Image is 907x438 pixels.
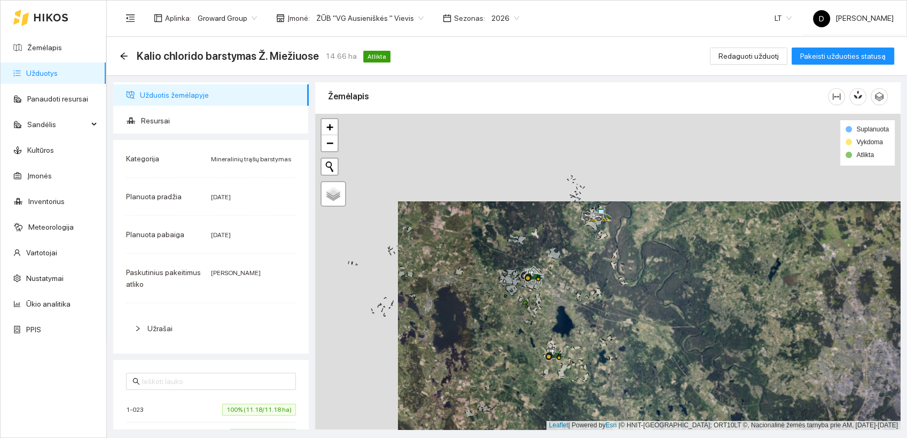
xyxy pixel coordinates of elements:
span: Vykdoma [856,138,883,146]
span: + [326,120,333,134]
span: [DATE] [211,231,231,239]
a: Nustatymai [26,274,64,283]
span: ŽŪB "VG Ausieniškės " Vievis [316,10,424,26]
span: Suplanuota [856,126,889,133]
span: Atlikta [363,51,390,62]
a: Kultūros [27,146,54,154]
span: 14.66 ha [325,50,357,62]
span: right [135,325,141,332]
span: Planuota pabaiga [126,230,184,239]
span: Užrašai [147,324,173,333]
a: Ūkio analitika [26,300,71,308]
span: 1-023 [126,404,149,415]
span: [PERSON_NAME] [813,14,894,22]
span: calendar [443,14,451,22]
span: column-width [828,92,845,101]
input: Ieškoti lauko [142,376,290,387]
a: PPIS [26,325,41,334]
span: layout [154,14,162,22]
a: Layers [322,182,345,206]
div: Atgal [120,52,128,61]
a: Zoom in [322,119,338,135]
span: arrow-left [120,52,128,60]
span: | [619,421,620,429]
span: shop [276,14,285,22]
a: Esri [606,421,617,429]
a: Žemėlapis [27,43,62,52]
div: Užrašai [126,316,296,341]
button: menu-fold [120,7,141,29]
a: Panaudoti resursai [27,95,88,103]
button: column-width [828,88,845,105]
span: menu-fold [126,13,135,23]
button: Pakeisti užduoties statusą [792,48,894,65]
span: Kalio chlorido barstymas Ž. Miežiuose [137,48,319,65]
a: Inventorius [28,197,65,206]
span: Mineralinių trąšų barstymas [211,155,291,163]
span: [DATE] [211,193,231,201]
span: Atlikta [856,151,874,159]
span: 2026 [491,10,519,26]
a: Vartotojai [26,248,57,257]
span: Redaguoti užduotį [718,50,779,62]
span: Groward Group [198,10,257,26]
span: Sezonas : [454,12,485,24]
span: Aplinka : [165,12,191,24]
span: search [132,378,140,385]
a: Redaguoti užduotį [710,52,787,60]
button: Initiate a new search [322,159,338,175]
a: Zoom out [322,135,338,151]
div: | Powered by © HNIT-[GEOGRAPHIC_DATA]; ORT10LT ©, Nacionalinė žemės tarnyba prie AM, [DATE]-[DATE] [546,421,901,430]
span: − [326,136,333,150]
div: Žemėlapis [328,81,828,112]
span: 100% (11.18/11.18 ha) [222,404,296,416]
a: Leaflet [549,421,568,429]
span: LT [775,10,792,26]
span: Įmonė : [287,12,310,24]
span: D [819,10,824,27]
span: Resursai [141,110,300,131]
a: Meteorologija [28,223,74,231]
span: Paskutinius pakeitimus atliko [126,268,201,288]
span: Sandėlis [27,114,88,135]
span: [PERSON_NAME] [211,269,261,277]
span: Kategorija [126,154,159,163]
span: Pakeisti užduoties statusą [800,50,886,62]
span: Užduotis žemėlapyje [140,84,300,106]
span: Planuota pradžia [126,192,182,201]
a: Įmonės [27,171,52,180]
a: Užduotys [26,69,58,77]
button: Redaguoti užduotį [710,48,787,65]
